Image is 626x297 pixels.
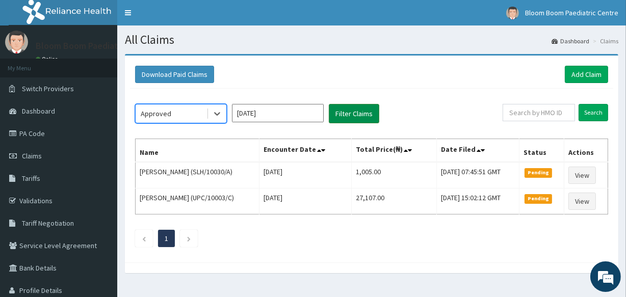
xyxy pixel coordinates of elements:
a: Dashboard [552,37,589,45]
a: Add Claim [565,66,608,83]
li: Claims [590,37,618,45]
a: Previous page [142,234,146,243]
a: View [568,167,596,184]
td: [DATE] 15:02:12 GMT [437,188,519,214]
th: Date Filed [437,139,519,163]
span: Tariff Negotiation [22,219,74,228]
td: [DATE] 07:45:51 GMT [437,162,519,188]
a: Page 1 is your current page [165,234,168,243]
td: 1,005.00 [351,162,436,188]
th: Status [519,139,564,163]
input: Search by HMO ID [503,104,575,121]
span: Tariffs [22,174,40,183]
input: Search [579,104,608,121]
span: Bloom Boom Paediatric Centre [525,8,618,17]
a: View [568,193,596,210]
img: User Image [506,7,519,19]
h1: All Claims [125,33,618,46]
td: [DATE] [259,188,352,214]
div: Approved [141,109,171,119]
span: Pending [525,168,553,177]
span: Switch Providers [22,84,74,93]
span: Dashboard [22,106,55,116]
span: Pending [525,194,553,203]
th: Encounter Date [259,139,352,163]
button: Download Paid Claims [135,66,214,83]
img: User Image [5,31,28,53]
a: Next page [187,234,191,243]
td: 27,107.00 [351,188,436,214]
th: Name [136,139,259,163]
p: Bloom Boom Paediatric Centre [36,41,158,50]
input: Select Month and Year [232,104,324,122]
span: Claims [22,151,42,160]
td: [PERSON_NAME] (UPC/10003/C) [136,188,259,214]
a: Online [36,56,60,63]
td: [PERSON_NAME] (SLH/10030/A) [136,162,259,188]
th: Actions [564,139,608,163]
th: Total Price(₦) [351,139,436,163]
button: Filter Claims [329,104,379,123]
td: [DATE] [259,162,352,188]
